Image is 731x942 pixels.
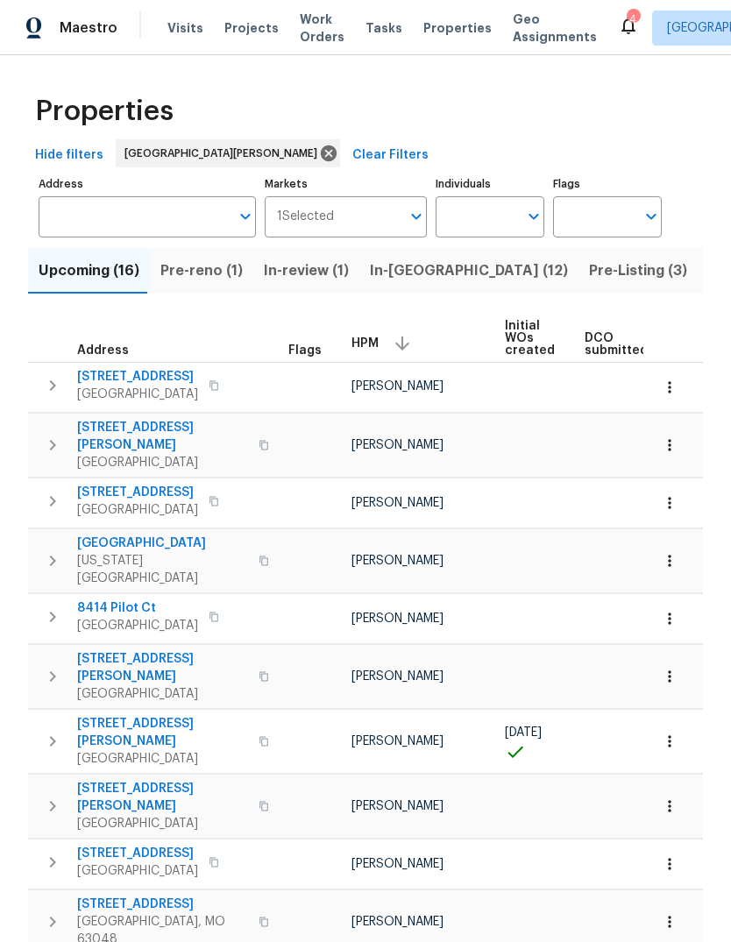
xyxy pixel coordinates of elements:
button: Hide filters [28,139,110,172]
span: [STREET_ADDRESS] [77,484,198,501]
label: Flags [553,179,662,189]
span: Maestro [60,19,117,37]
span: [US_STATE][GEOGRAPHIC_DATA] [77,552,248,587]
span: [PERSON_NAME] [351,735,444,747]
span: [STREET_ADDRESS][PERSON_NAME] [77,780,248,815]
span: Tasks [365,22,402,34]
span: Clear Filters [352,145,429,166]
label: Address [39,179,256,189]
span: [GEOGRAPHIC_DATA] [77,685,248,703]
span: [GEOGRAPHIC_DATA] [77,535,248,552]
span: Visits [167,19,203,37]
span: HPM [351,337,379,350]
span: [PERSON_NAME] [351,670,444,683]
span: [GEOGRAPHIC_DATA] [77,386,198,403]
span: [PERSON_NAME] [351,497,444,509]
span: Geo Assignments [513,11,597,46]
button: Open [404,204,429,229]
span: [PERSON_NAME] [351,380,444,393]
span: [GEOGRAPHIC_DATA][PERSON_NAME] [124,145,324,162]
button: Open [639,204,664,229]
span: [STREET_ADDRESS][PERSON_NAME] [77,715,248,750]
span: 1 Selected [277,209,334,224]
span: [GEOGRAPHIC_DATA] [77,815,248,832]
span: In-review (1) [264,259,349,283]
span: [GEOGRAPHIC_DATA] [77,454,248,471]
span: [GEOGRAPHIC_DATA] [77,750,248,768]
span: Properties [423,19,492,37]
span: Projects [224,19,279,37]
div: [GEOGRAPHIC_DATA][PERSON_NAME] [116,139,340,167]
span: [GEOGRAPHIC_DATA] [77,617,198,634]
span: Upcoming (16) [39,259,139,283]
span: [GEOGRAPHIC_DATA] [77,501,198,519]
span: In-[GEOGRAPHIC_DATA] (12) [370,259,568,283]
span: Address [77,344,129,357]
button: Open [233,204,258,229]
button: Clear Filters [345,139,436,172]
span: Properties [35,103,174,120]
label: Markets [265,179,428,189]
span: [STREET_ADDRESS] [77,896,248,913]
span: Pre-reno (1) [160,259,243,283]
span: [DATE] [505,726,542,739]
span: [PERSON_NAME] [351,439,444,451]
span: [GEOGRAPHIC_DATA] [77,862,198,880]
span: [PERSON_NAME] [351,858,444,870]
span: Work Orders [300,11,344,46]
span: [STREET_ADDRESS] [77,368,198,386]
span: Pre-Listing (3) [589,259,687,283]
span: Hide filters [35,145,103,166]
span: [STREET_ADDRESS][PERSON_NAME] [77,419,248,454]
span: Flags [288,344,322,357]
span: [PERSON_NAME] [351,555,444,567]
span: [PERSON_NAME] [351,800,444,812]
span: DCO submitted [585,332,648,357]
span: [STREET_ADDRESS] [77,845,198,862]
div: 4 [627,11,639,28]
span: [PERSON_NAME] [351,916,444,928]
span: [STREET_ADDRESS][PERSON_NAME] [77,650,248,685]
span: [PERSON_NAME] [351,613,444,625]
label: Individuals [436,179,544,189]
span: Initial WOs created [505,320,555,357]
button: Open [522,204,546,229]
span: 8414 Pilot Ct [77,599,198,617]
